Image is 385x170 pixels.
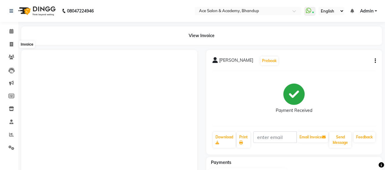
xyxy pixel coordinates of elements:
div: Payment Received [276,107,312,114]
span: Admin [360,8,373,14]
span: [PERSON_NAME] [219,57,253,66]
a: Print [237,132,250,148]
b: 08047224946 [67,2,94,19]
div: View Invoice [21,26,382,45]
input: enter email [253,131,297,143]
img: logo [16,2,57,19]
a: Download [213,132,236,148]
a: Feedback [354,132,375,142]
span: Payments [211,160,231,165]
button: Email Invoice [297,132,328,142]
button: Prebook [261,57,278,65]
div: Invoice [19,41,35,48]
button: Send Message [329,132,351,148]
